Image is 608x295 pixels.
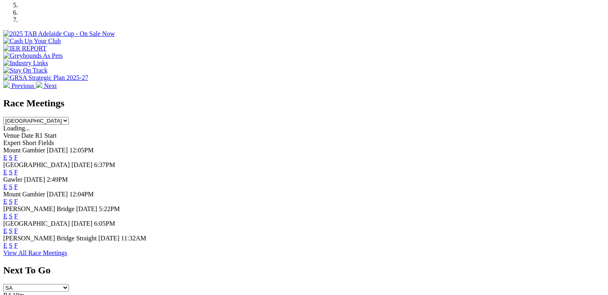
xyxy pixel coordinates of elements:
a: F [14,213,18,220]
span: [GEOGRAPHIC_DATA] [3,220,70,227]
span: [PERSON_NAME] Bridge Straight [3,235,97,242]
span: Previous [11,82,34,89]
a: F [14,169,18,176]
h2: Next To Go [3,265,605,276]
a: E [3,227,7,234]
span: R1 Start [35,132,57,139]
img: 2025 TAB Adelaide Cup - On Sale Now [3,30,115,37]
a: S [9,213,13,220]
a: F [14,198,18,205]
span: Next [44,82,57,89]
span: [GEOGRAPHIC_DATA] [3,161,70,168]
span: 5:22PM [99,205,120,212]
a: E [3,242,7,249]
a: S [9,169,13,176]
span: [DATE] [71,220,93,227]
span: 12:05PM [69,147,94,154]
a: S [9,242,13,249]
img: Cash Up Your Club [3,37,61,45]
span: 12:04PM [69,191,94,198]
img: chevron-left-pager-white.svg [3,81,10,88]
a: S [9,227,13,234]
span: [DATE] [98,235,119,242]
span: Short [22,139,37,146]
span: Fields [38,139,54,146]
span: Mount Gambier [3,191,45,198]
span: 2:49PM [47,176,68,183]
a: F [14,227,18,234]
a: F [14,242,18,249]
span: [DATE] [47,147,68,154]
a: S [9,198,13,205]
img: IER REPORT [3,45,46,52]
span: [DATE] [76,205,97,212]
a: S [9,154,13,161]
span: [DATE] [47,191,68,198]
span: [PERSON_NAME] Bridge [3,205,75,212]
a: Previous [3,82,36,89]
a: Next [36,82,57,89]
span: Gawler [3,176,22,183]
a: E [3,213,7,220]
a: E [3,198,7,205]
span: [DATE] [24,176,45,183]
img: Greyhounds As Pets [3,52,63,59]
a: E [3,183,7,190]
a: E [3,154,7,161]
img: chevron-right-pager-white.svg [36,81,42,88]
span: Date [21,132,33,139]
span: 6:05PM [94,220,115,227]
a: F [14,183,18,190]
a: E [3,169,7,176]
span: Venue [3,132,20,139]
a: F [14,154,18,161]
a: View All Race Meetings [3,249,67,256]
img: GRSA Strategic Plan 2025-27 [3,74,88,81]
span: [DATE] [71,161,93,168]
img: Industry Links [3,59,48,67]
span: Loading... [3,125,30,132]
img: Stay On Track [3,67,47,74]
span: 6:37PM [94,161,115,168]
span: Mount Gambier [3,147,45,154]
h2: Race Meetings [3,98,605,109]
a: S [9,183,13,190]
span: 11:32AM [121,235,146,242]
span: Expert [3,139,21,146]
